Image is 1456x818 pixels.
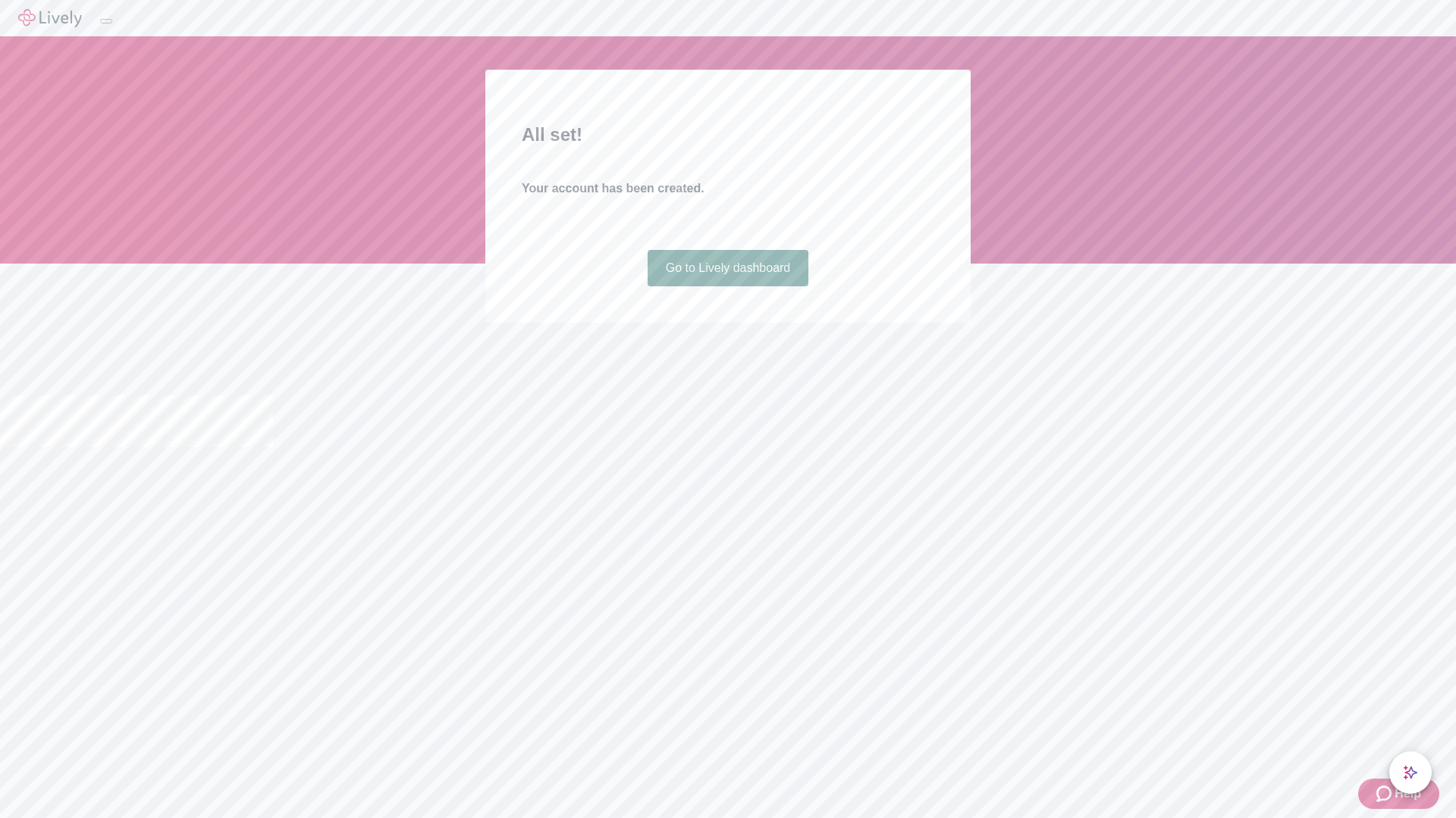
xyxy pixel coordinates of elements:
[522,121,934,148] h2: All set!
[1358,779,1439,809] button: Zendesk support iconHelp
[1403,765,1418,780] svg: Lively AI Assistant
[1395,785,1421,803] span: Help
[1376,785,1395,803] svg: Zendesk support icon
[648,250,809,286] a: Go to Lively dashboard
[18,9,82,27] img: Lively
[1389,751,1432,794] button: chat
[522,180,934,198] h4: Your account has been created.
[100,19,112,23] button: Log out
